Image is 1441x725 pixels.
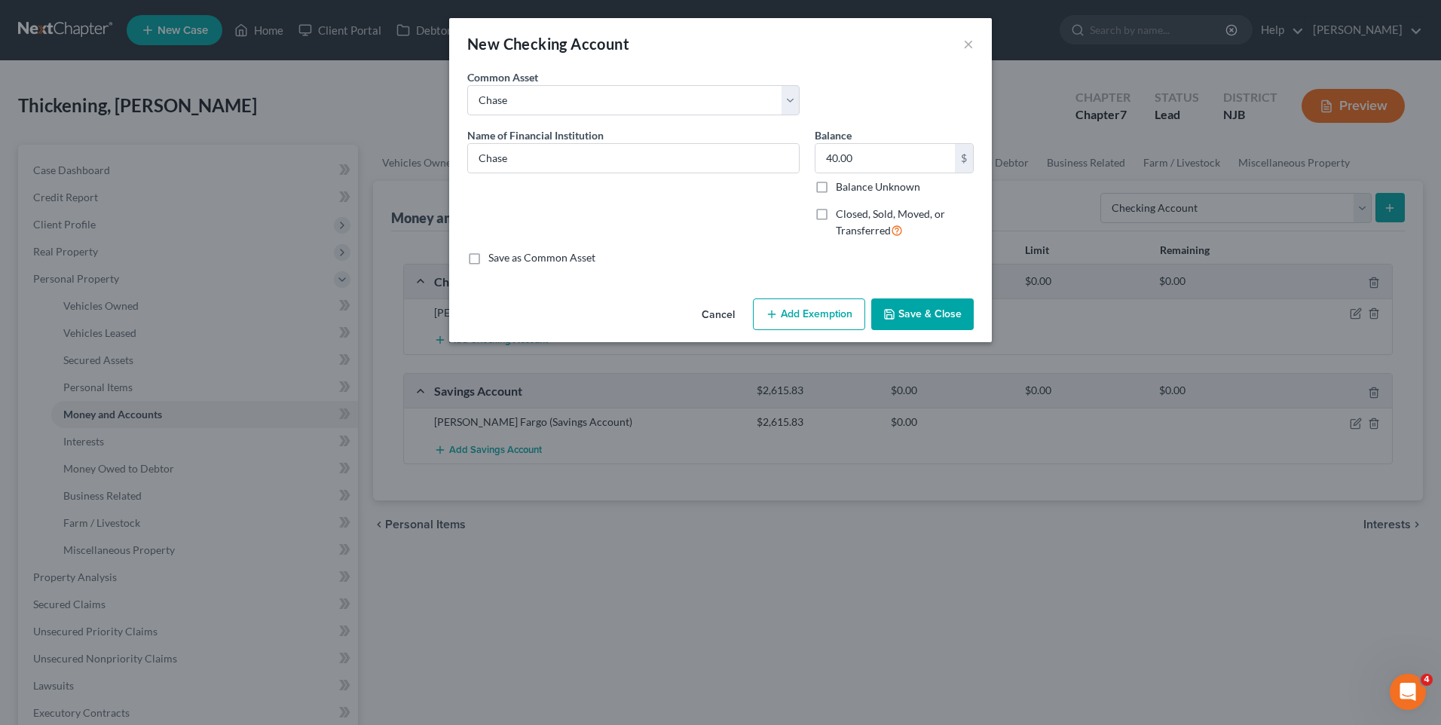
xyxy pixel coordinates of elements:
input: 0.00 [815,144,955,173]
button: Save & Close [871,298,974,330]
div: New Checking Account [467,33,629,54]
label: Save as Common Asset [488,250,595,265]
div: $ [955,144,973,173]
button: × [963,35,974,53]
span: Closed, Sold, Moved, or Transferred [836,207,945,237]
label: Balance Unknown [836,179,920,194]
iframe: Intercom live chat [1390,674,1426,710]
input: Enter name... [468,144,799,173]
span: Name of Financial Institution [467,129,604,142]
button: Cancel [690,300,747,330]
label: Balance [815,127,852,143]
label: Common Asset [467,69,538,85]
button: Add Exemption [753,298,865,330]
span: 4 [1421,674,1433,686]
